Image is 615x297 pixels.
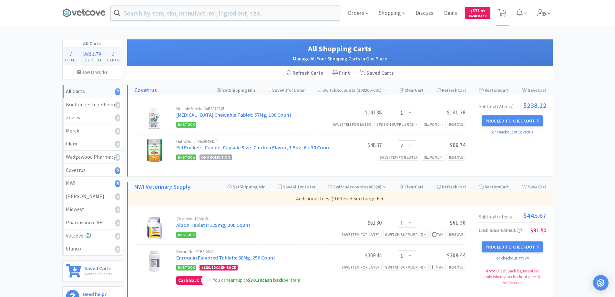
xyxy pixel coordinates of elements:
input: Search by item, sku, manufacturer, ingredient, size... [111,5,340,20]
a: All Carts7 [63,85,122,98]
img: 9d92c933483d45ebb07ee775528d4b16_624940.png [148,107,161,129]
div: Remove [447,121,466,128]
span: Save for Later [272,87,305,93]
div: Restore [479,85,509,95]
span: Cart [538,87,546,93]
span: $309.44 [447,252,466,259]
span: 7 [69,49,72,58]
a: Elanco0 [63,242,122,255]
div: Remove [447,264,466,270]
span: In Stock [176,265,196,270]
span: Cart [538,184,546,190]
i: 5 [115,180,120,187]
div: Multiple Mfrs No: 6453870845 [176,107,333,111]
div: + Cash Back [200,265,238,270]
span: Switch [333,184,347,190]
span: You can earn up to per item [213,277,300,283]
span: Cash Back [177,276,200,284]
a: Covetrus2 [63,164,122,177]
span: $445.67 [523,212,546,219]
a: MWI5 [63,177,122,190]
div: Nutro No: 642863045417 [176,139,333,143]
a: or checkout at MWI [496,255,529,261]
i: None [429,122,439,127]
div: Subtotal ( 5 item s ): [479,212,546,219]
a: Discuss [413,10,436,16]
div: Save item for later [340,264,382,270]
strong: All Carts [66,88,85,94]
span: $30.10 [204,265,215,270]
a: Idexx0 [63,137,122,151]
a: 7 [496,11,509,17]
i: 7 [115,88,120,95]
a: Saved Carts [355,66,398,80]
div: Pharmsource AH [66,218,118,227]
div: Save [522,182,546,192]
h1: All Shopping Carts [134,43,546,55]
p: View saved carts [84,271,112,277]
i: 0 [115,233,120,240]
div: Merck [66,127,118,135]
div: Open Intercom Messenger [593,275,609,291]
a: [PERSON_NAME]0 [63,190,122,203]
p: Additional fees: $0.63 Fuel Surcharge Fee [130,195,550,203]
span: Set [233,184,240,190]
i: 0 [115,141,120,148]
i: 2 [115,167,120,174]
div: $141.38 [333,109,382,116]
span: In Stock [176,232,196,238]
a: or checkout at Covetrus [492,129,533,135]
a: Saved CartsView saved carts [62,260,122,281]
div: Save item for later [378,154,420,161]
a: Covetrus [134,86,157,95]
a: Zoetis0 [63,111,122,124]
div: Switch Supplier ( 4 ) [385,264,426,270]
span: ( 60328 ) [366,184,386,190]
a: $871.52Cash Back [465,4,490,22]
div: Remove [447,231,466,238]
h6: Saved Carts [84,264,112,271]
span: All [292,184,298,190]
div: Clear [400,182,424,192]
span: 2 [111,49,115,58]
div: Accounts [328,182,387,192]
div: Switch Supplier ( 3 ) [376,121,418,127]
a: Boehringer Ingelheim0 [63,98,122,111]
h2: Manage All Your Shopping Carts In One Place [134,55,546,63]
span: Cart [415,87,424,93]
span: Cash Back [469,15,487,19]
div: Shipping Min [227,182,266,192]
button: Proceed to Checkout [482,241,543,252]
div: Midwest [66,205,118,214]
div: Wedgewood Pharmacy [66,153,118,161]
div: Accounts [318,85,387,95]
div: Save item for later [331,121,373,128]
button: Proceed to Checkout [482,115,543,126]
span: Cart [500,184,509,190]
span: Cash Back is guaranteed only when you checkout directly on Vetcove [484,268,541,285]
span: Cart [457,87,466,93]
img: 054a4a49e08e4efb922b3df69e1b8faa_31603.png [147,139,162,162]
span: 871 [471,7,485,14]
span: Save for Later [283,184,315,190]
div: Shipping Min [217,85,255,95]
span: $61.30 [450,219,466,226]
div: Zoetis [66,113,118,122]
div: Tax [432,231,444,238]
span: In Stock [176,154,196,160]
div: Remove [447,154,466,161]
div: Tax [432,264,444,270]
h4: Carts [105,57,122,63]
i: 0 [115,114,120,122]
span: Switch [323,87,336,93]
div: Zoetis No: 10000291 [176,217,333,221]
span: $141.38 [447,109,466,116]
i: 0 [115,206,120,213]
a: Pharmsource AH0 [63,216,122,229]
div: [PERSON_NAME] [66,192,118,201]
span: In Stock [176,122,196,128]
i: 0 [115,154,120,161]
div: $61.30 [333,219,382,227]
h4: Items [63,57,79,63]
